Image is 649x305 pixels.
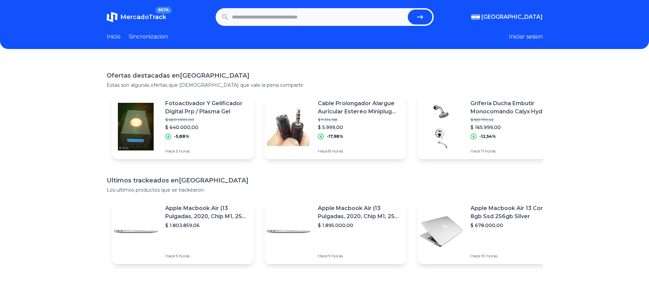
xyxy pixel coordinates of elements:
[417,199,559,264] a: Featured imageApple Macbook Air 13 Core I5 8gb Ssd 256gb Silver$ 678.000,00Hace 10 horas
[509,33,543,41] button: Iniciar sesion
[479,134,496,139] p: -12,54%
[165,222,248,229] p: $ 1.803.859,06
[155,7,171,14] span: BETA
[129,33,168,41] a: Sincronizacion
[470,222,554,229] p: $ 678.000,00
[107,187,543,193] p: Los ultimos productos que se trackearon.
[165,204,248,221] p: Apple Macbook Air (13 Pulgadas, 2020, Chip M1, 256 Gb De Ssd, 8 Gb De Ram) - Plata
[174,134,189,139] p: -5,88%
[318,253,401,259] p: Hace 9 horas
[165,117,248,123] p: $ 680.000,00
[107,82,543,89] p: Estas son algunas ofertas que [DEMOGRAPHIC_DATA] que vale la pena compartir.
[318,117,401,123] p: $ 7.314,08
[265,103,312,150] img: Featured image
[327,134,343,139] p: -17,98%
[471,14,480,20] img: Argentina
[318,124,401,131] p: $ 5.999,00
[165,253,248,259] p: Hace 5 horas
[107,176,543,185] h1: Ultimos trackeados en [GEOGRAPHIC_DATA]
[417,94,559,159] a: Featured imageGrifería Ducha Embutir Monocomando Calyx Hydros Cromo Baño$ 189.791,42$ 165.999,00-...
[112,199,254,264] a: Featured imageApple Macbook Air (13 Pulgadas, 2020, Chip M1, 256 Gb De Ssd, 8 Gb De Ram) - Plata$...
[470,148,554,154] p: Hace 11 horas
[318,148,401,154] p: Hace 8 horas
[165,124,248,131] p: $ 640.000,00
[107,12,118,22] img: MercadoTrack
[417,103,465,150] img: Featured image
[107,12,166,22] a: MercadoTrackBETA
[120,13,166,21] span: MercadoTrack
[470,124,554,131] p: $ 165.999,00
[112,94,254,159] a: Featured imageFotoactivador Y Gelificador Digital Prp / Plasma Gel$ 680.000,00$ 640.000,00-5,88%H...
[318,99,401,116] p: Cable Prolongador Alargue Auricular Estereo Miniplug 2metros
[470,204,554,221] p: Apple Macbook Air 13 Core I5 8gb Ssd 256gb Silver
[165,99,248,116] p: Fotoactivador Y Gelificador Digital Prp / Plasma Gel
[265,94,406,159] a: Featured imageCable Prolongador Alargue Auricular Estereo Miniplug 2metros$ 7.314,08$ 5.999,00-17...
[107,33,121,41] a: Inicio
[417,208,465,255] img: Featured image
[470,117,554,123] p: $ 189.791,42
[471,13,543,21] button: [GEOGRAPHIC_DATA]
[318,204,401,221] p: Apple Macbook Air (13 Pulgadas, 2020, Chip M1, 256 Gb De Ssd, 8 Gb De Ram) - Plata
[318,222,401,229] p: $ 1.895.000,00
[165,148,248,154] p: Hace 5 horas
[107,71,543,80] h1: Ofertas destacadas en [GEOGRAPHIC_DATA]
[265,199,406,264] a: Featured imageApple Macbook Air (13 Pulgadas, 2020, Chip M1, 256 Gb De Ssd, 8 Gb De Ram) - Plata$...
[112,103,160,150] img: Featured image
[265,208,312,255] img: Featured image
[112,208,160,255] img: Featured image
[481,13,543,21] span: [GEOGRAPHIC_DATA]
[470,253,554,259] p: Hace 10 horas
[470,99,554,116] p: Grifería Ducha Embutir Monocomando Calyx Hydros Cromo Baño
